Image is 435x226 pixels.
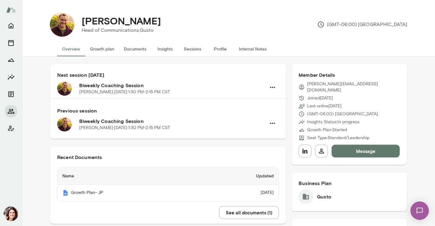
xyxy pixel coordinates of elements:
[5,88,17,100] button: Documents
[82,15,161,27] h4: [PERSON_NAME]
[119,42,151,56] button: Documents
[307,103,342,109] p: Last online [DATE]
[79,117,266,125] h6: Biweekly Coaching Session
[57,107,279,114] h6: Previous session
[79,125,170,131] p: [PERSON_NAME] · [DATE] · 1:30 PM-2:15 PM CST
[307,135,369,141] p: Seat Type: Standard/Leadership
[201,167,279,185] th: Updated
[85,42,119,56] button: Growth plan
[58,167,201,185] th: Name
[58,185,201,201] th: Growth Plan- JP
[317,193,331,200] h6: Gusto
[82,27,161,34] p: Head of Communications, Gusto
[5,37,17,49] button: Sessions
[79,82,266,89] h6: Biweekly Coaching Session
[79,89,170,95] p: [PERSON_NAME] · [DATE] · 1:30 PM-2:15 PM CST
[57,42,85,56] button: Overview
[5,122,17,135] button: Client app
[179,42,206,56] button: Sessions
[332,145,400,157] button: Message
[5,71,17,83] button: Insights
[206,42,234,56] button: Profile
[307,81,400,93] p: [PERSON_NAME][EMAIL_ADDRESS][DOMAIN_NAME]
[307,95,333,101] p: Joined [DATE]
[57,154,279,161] h6: Recent Documents
[4,206,18,221] img: Gwen Throckmorton
[5,105,17,117] button: Members
[307,119,359,125] p: Insights Status: In progress
[317,21,407,28] p: (GMT-06:00) [GEOGRAPHIC_DATA]
[307,127,347,133] p: Growth Plan: Started
[201,185,279,201] td: [DATE]
[151,42,179,56] button: Insights
[299,71,400,79] h6: Member Details
[62,190,69,196] img: Mento | Coaching sessions
[57,71,279,79] h6: Next session [DATE]
[5,54,17,66] button: Growth Plan
[299,180,400,187] h6: Business Plan
[307,111,378,117] p: (GMT-06:00) [GEOGRAPHIC_DATA]
[50,12,74,37] img: Jeremy Person
[219,206,279,219] button: See all documents (1)
[5,20,17,32] button: Home
[6,4,16,16] img: Mento
[234,42,272,56] button: Internal Notes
